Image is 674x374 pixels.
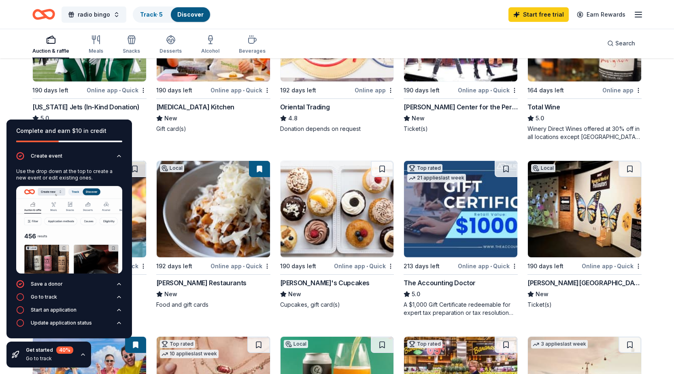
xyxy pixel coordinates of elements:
[366,263,368,269] span: •
[89,32,103,58] button: Meals
[32,5,55,24] a: Home
[527,102,560,112] div: Total Wine
[458,85,518,95] div: Online app Quick
[201,48,219,54] div: Alcohol
[531,340,588,348] div: 3 applies last week
[404,160,518,317] a: Image for The Accounting DoctorTop rated21 applieslast week213 days leftOnline app•QuickThe Accou...
[528,161,641,257] img: Image for Milton J. Rubenstein Museum of Science & Technology
[89,48,103,54] div: Meals
[458,261,518,271] div: Online app Quick
[404,125,518,133] div: Ticket(s)
[280,301,394,309] div: Cupcakes, gift card(s)
[16,293,122,306] button: Go to track
[412,113,425,123] span: New
[334,261,394,271] div: Online app Quick
[280,261,316,271] div: 190 days left
[123,48,140,54] div: Snacks
[490,87,492,94] span: •
[407,174,466,182] div: 21 applies last week
[16,280,122,293] button: Save a donor
[156,160,270,309] a: Image for Ethan Stowell RestaurantsLocal192 days leftOnline app•Quick[PERSON_NAME] RestaurantsNew...
[56,346,73,354] div: 40 %
[119,87,121,94] span: •
[582,261,642,271] div: Online app Quick
[404,261,440,271] div: 213 days left
[404,301,518,317] div: A $1,000 Gift Certificate redeemable for expert tax preparation or tax resolution services—recipi...
[159,32,182,58] button: Desserts
[140,11,163,18] a: Track· 5
[164,113,177,123] span: New
[156,125,270,133] div: Gift card(s)
[404,85,440,95] div: 190 days left
[31,294,57,300] div: Go to track
[16,126,122,136] div: Complete and earn $10 in credit
[239,32,266,58] button: Beverages
[614,263,616,269] span: •
[407,340,442,348] div: Top rated
[32,48,69,54] div: Auction & raffle
[16,186,122,274] img: Create
[78,10,110,19] span: radio bingo
[31,307,77,313] div: Start an application
[404,278,476,288] div: The Accounting Doctor
[527,301,642,309] div: Ticket(s)
[508,7,569,22] a: Start free trial
[243,87,245,94] span: •
[160,340,195,348] div: Top rated
[156,85,192,95] div: 190 days left
[280,85,316,95] div: 192 days left
[412,289,420,299] span: 5.0
[26,355,73,362] div: Go to track
[160,350,219,358] div: 10 applies last week
[87,85,147,95] div: Online app Quick
[407,164,442,172] div: Top rated
[177,11,204,18] a: Discover
[31,281,63,287] div: Save a donor
[160,164,184,172] div: Local
[32,102,139,112] div: [US_STATE] Jets (In-Kind Donation)
[31,153,62,159] div: Create event
[239,48,266,54] div: Beverages
[601,35,642,51] button: Search
[26,346,73,354] div: Get started
[280,102,330,112] div: Oriental Trading
[32,85,68,95] div: 190 days left
[156,261,192,271] div: 192 days left
[615,38,635,48] span: Search
[280,160,394,309] a: Image for Molly's Cupcakes190 days leftOnline app•Quick[PERSON_NAME]'s CupcakesNewCupcakes, gift ...
[62,6,126,23] button: radio bingo
[32,32,69,58] button: Auction & raffle
[490,263,492,269] span: •
[16,152,122,165] button: Create event
[156,278,247,288] div: [PERSON_NAME] Restaurants
[156,102,234,112] div: [MEDICAL_DATA] Kitchen
[31,320,92,326] div: Update application status
[156,301,270,309] div: Food and gift cards
[527,160,642,309] a: Image for Milton J. Rubenstein Museum of Science & TechnologyLocal190 days leftOnline app•Quick[P...
[288,289,301,299] span: New
[159,48,182,54] div: Desserts
[16,319,122,332] button: Update application status
[284,340,308,348] div: Local
[536,113,544,123] span: 5.0
[210,85,270,95] div: Online app Quick
[355,85,394,95] div: Online app
[280,278,370,288] div: [PERSON_NAME]'s Cupcakes
[16,165,122,280] div: Create event
[16,168,122,181] div: Use the drop down at the top to create a new event or edit existing ones.
[133,6,211,23] button: Track· 5Discover
[16,306,122,319] button: Start an application
[527,125,642,141] div: Winery Direct Wines offered at 30% off in all locations except [GEOGRAPHIC_DATA], [GEOGRAPHIC_DAT...
[527,85,564,95] div: 164 days left
[527,261,563,271] div: 190 days left
[527,278,642,288] div: [PERSON_NAME][GEOGRAPHIC_DATA]
[164,289,177,299] span: New
[404,161,517,257] img: Image for The Accounting Doctor
[572,7,630,22] a: Earn Rewards
[288,113,298,123] span: 4.8
[281,161,394,257] img: Image for Molly's Cupcakes
[602,85,642,95] div: Online app
[210,261,270,271] div: Online app Quick
[531,164,555,172] div: Local
[123,32,140,58] button: Snacks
